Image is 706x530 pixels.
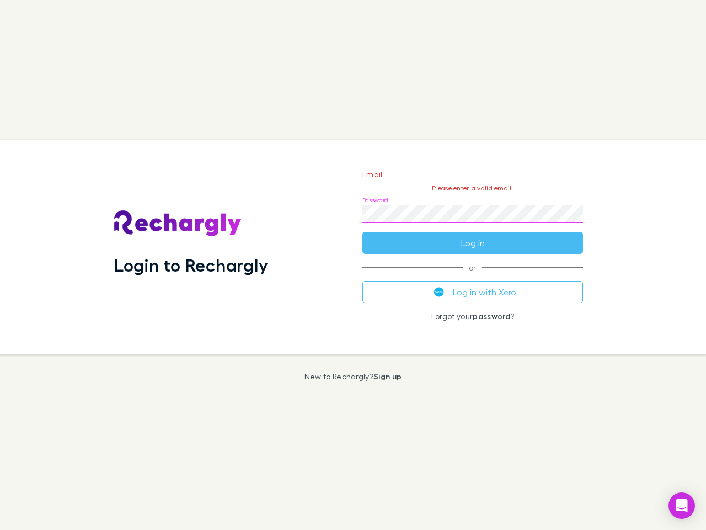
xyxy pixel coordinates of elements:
[304,372,402,381] p: New to Rechargly?
[362,232,583,254] button: Log in
[373,372,402,381] a: Sign up
[434,287,444,297] img: Xero's logo
[362,281,583,303] button: Log in with Xero
[473,311,510,321] a: password
[362,312,583,321] p: Forgot your ?
[362,196,388,204] label: Password
[362,267,583,268] span: or
[668,492,695,519] div: Open Intercom Messenger
[114,255,268,275] h1: Login to Rechargly
[362,184,583,192] p: Please enter a valid email.
[114,210,242,237] img: Rechargly's Logo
